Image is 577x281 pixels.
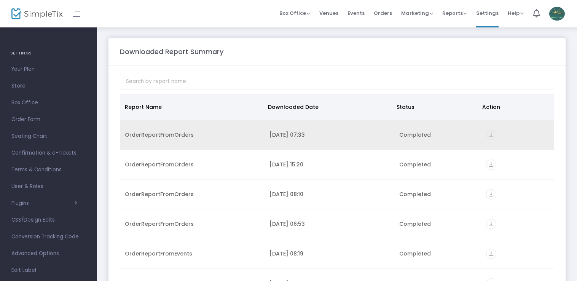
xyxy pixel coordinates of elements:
span: Settings [476,3,499,23]
div: OrderReportFromOrders [125,220,260,228]
div: 11/09/2025 08:10 [269,190,391,198]
a: vertical_align_bottom [486,192,496,199]
a: vertical_align_bottom [486,132,496,140]
div: Completed [399,161,477,168]
i: vertical_align_bottom [486,189,496,200]
span: Marketing [401,10,433,17]
span: Reports [442,10,467,17]
span: Venues [319,3,338,23]
div: OrderReportFromOrders [125,161,260,168]
div: 22/09/2025 07:33 [269,131,391,139]
span: Conversion Tracking Code [11,232,86,242]
div: https://go.SimpleTix.com/yirav [486,249,549,259]
span: CSS/Design Edits [11,215,86,225]
i: vertical_align_bottom [486,160,496,170]
m-panel-title: Downloaded Report Summary [120,46,223,57]
button: Plugins [11,200,77,206]
div: 25/02/2025 08:19 [269,250,391,257]
span: Your Plan [11,64,86,74]
span: Seating Chart [11,131,86,141]
div: 11/09/2025 06:53 [269,220,391,228]
input: Search by report name [120,74,554,89]
div: https://go.SimpleTix.com/fydq8 [486,189,549,200]
span: Box Office [279,10,310,17]
span: User & Roles [11,182,86,192]
span: Events [347,3,365,23]
span: Order Form [11,115,86,125]
i: vertical_align_bottom [486,130,496,140]
div: OrderReportFromOrders [125,131,260,139]
th: Status [392,94,478,120]
a: vertical_align_bottom [486,162,496,169]
span: Advanced Options [11,249,86,259]
div: Completed [399,190,477,198]
a: vertical_align_bottom [486,251,496,259]
div: OrderReportFromEvents [125,250,260,257]
i: vertical_align_bottom [486,249,496,259]
span: Box Office [11,98,86,108]
span: Confirmation & e-Tickets [11,148,86,158]
span: Edit Label [11,265,86,275]
span: Orders [374,3,392,23]
th: Downloaded Date [263,94,392,120]
span: Help [508,10,524,17]
i: vertical_align_bottom [486,219,496,229]
a: vertical_align_bottom [486,221,496,229]
div: OrderReportFromOrders [125,190,260,198]
div: Completed [399,131,477,139]
th: Action [478,94,549,120]
div: Completed [399,220,477,228]
div: https://go.SimpleTix.com/nohae [486,160,549,170]
span: Store [11,81,86,91]
div: https://go.SimpleTix.com/ma9ju [486,219,549,229]
div: 11/09/2025 15:20 [269,161,391,168]
th: Report Name [120,94,263,120]
div: Completed [399,250,477,257]
h4: SETTINGS [10,46,87,61]
span: Terms & Conditions [11,165,86,175]
div: https://go.SimpleTix.com/asusm [486,130,549,140]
